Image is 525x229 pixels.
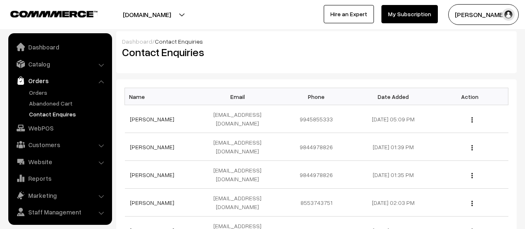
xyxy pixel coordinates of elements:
[130,116,174,123] a: [PERSON_NAME]
[471,117,473,123] img: Menu
[10,39,109,54] a: Dashboard
[10,11,98,17] img: COMMMERCE
[381,5,438,23] a: My Subscription
[10,137,109,152] a: Customers
[155,38,203,45] span: Contact Enquiries
[122,38,152,45] a: Dashboard
[27,110,109,118] a: Contact Enquires
[10,57,109,71] a: Catalog
[122,37,511,46] div: /
[324,5,374,23] a: Hire an Expert
[201,105,278,133] td: [EMAIL_ADDRESS][DOMAIN_NAME]
[355,88,432,105] th: Date Added
[432,88,508,105] th: Action
[125,88,202,105] th: Name
[471,201,473,206] img: Menu
[122,46,310,59] h2: Contact Enquiries
[355,105,432,133] td: [DATE] 05:09 PM
[10,73,109,88] a: Orders
[10,8,83,18] a: COMMMERCE
[10,121,109,135] a: WebPOS
[502,8,515,21] img: user
[278,88,355,105] th: Phone
[355,133,432,161] td: [DATE] 01:39 PM
[130,171,174,178] a: [PERSON_NAME]
[355,161,432,189] td: [DATE] 01:35 PM
[10,204,109,219] a: Staff Management
[94,4,200,25] button: [DOMAIN_NAME]
[278,189,355,217] td: 8553743751
[27,99,109,108] a: Abandoned Cart
[27,88,109,97] a: Orders
[448,4,519,25] button: [PERSON_NAME]
[10,154,109,169] a: Website
[278,161,355,189] td: 9844978826
[10,188,109,203] a: Marketing
[355,189,432,217] td: [DATE] 02:03 PM
[10,171,109,186] a: Reports
[130,199,174,206] a: [PERSON_NAME]
[278,133,355,161] td: 9844978826
[201,161,278,189] td: [EMAIL_ADDRESS][DOMAIN_NAME]
[471,173,473,178] img: Menu
[278,105,355,133] td: 9945855333
[201,88,278,105] th: Email
[471,145,473,150] img: Menu
[201,189,278,217] td: [EMAIL_ADDRESS][DOMAIN_NAME]
[130,143,174,150] a: [PERSON_NAME]
[201,133,278,161] td: [EMAIL_ADDRESS][DOMAIN_NAME]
